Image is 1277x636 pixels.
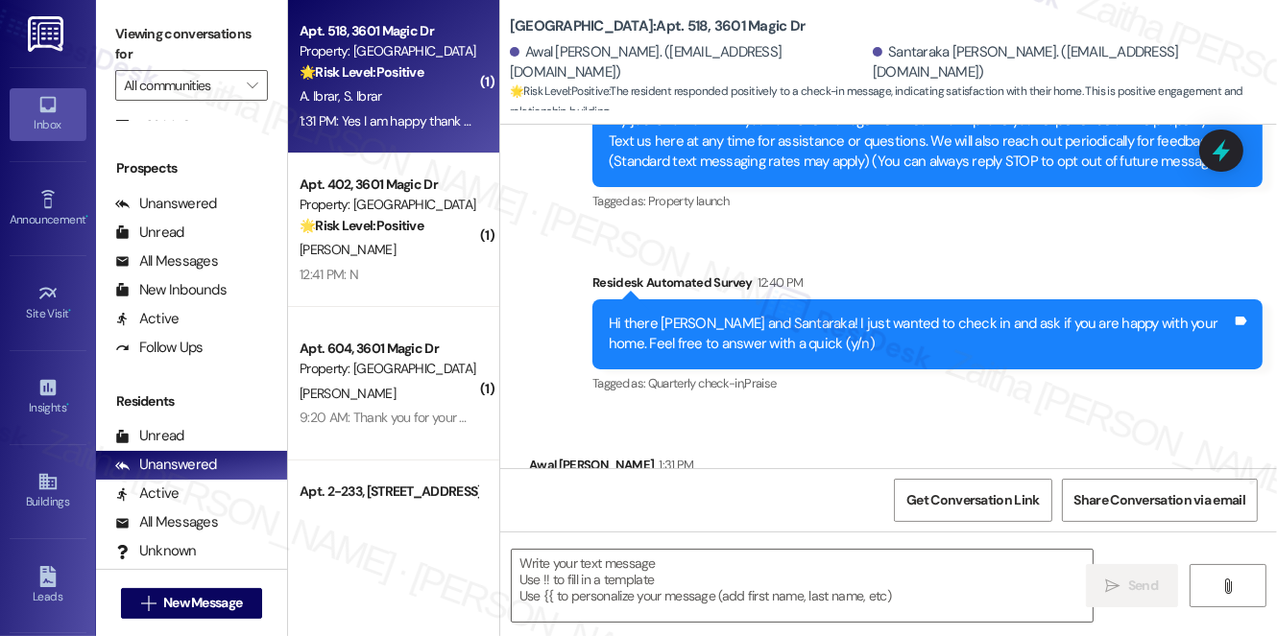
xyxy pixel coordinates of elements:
[592,187,1263,215] div: Tagged as:
[300,385,396,402] span: [PERSON_NAME]
[96,391,287,412] div: Residents
[115,512,218,532] div: All Messages
[10,88,86,140] a: Inbox
[529,455,729,482] div: Awal [PERSON_NAME]
[96,158,287,178] div: Prospects
[1128,576,1158,596] span: Send
[300,339,477,359] div: Apt. 604, 3601 Magic Dr
[1062,479,1258,522] button: Share Conversation via email
[115,223,184,243] div: Unread
[300,112,484,130] div: 1:31 PM: Yes I am happy thank you
[510,42,868,83] div: Awal [PERSON_NAME]. ([EMAIL_ADDRESS][DOMAIN_NAME])
[1106,578,1120,594] i: 
[648,193,729,209] span: Property launch
[85,210,88,224] span: •
[1220,578,1235,594] i: 
[873,42,1263,83] div: Santaraka [PERSON_NAME]. ([EMAIL_ADDRESS][DOMAIN_NAME])
[300,195,477,215] div: Property: [GEOGRAPHIC_DATA]
[592,272,1263,299] div: Residesk Automated Survey
[10,465,86,517] a: Buildings
[10,560,86,612] a: Leads
[115,338,204,358] div: Follow Ups
[66,398,69,412] span: •
[247,78,257,93] i: 
[300,217,423,234] strong: 🌟 Risk Level: Positive
[115,280,227,300] div: New Inbounds
[609,314,1232,355] div: Hi there [PERSON_NAME] and Santaraka! I just wanted to check in and ask if you are happy with you...
[300,482,477,502] div: Apt. 2-233, [STREET_ADDRESS]
[894,479,1051,522] button: Get Conversation Link
[115,19,268,70] label: Viewing conversations for
[906,490,1039,510] span: Get Conversation Link
[744,375,776,391] span: Praise
[115,251,218,271] div: All Messages
[115,309,180,329] div: Active
[115,194,217,214] div: Unanswered
[1074,490,1245,510] span: Share Conversation via email
[592,369,1263,397] div: Tagged as:
[510,83,609,99] strong: 🌟 Risk Level: Positive
[510,82,1277,123] span: : The resident responded positively to a check-in message, indicating satisfaction with their hom...
[69,304,72,318] span: •
[510,16,805,36] b: [GEOGRAPHIC_DATA]: Apt. 518, 3601 Magic Dr
[1086,564,1179,607] button: Send
[115,426,184,446] div: Unread
[141,596,156,611] i: 
[300,266,358,283] div: 12:41 PM: N
[115,455,217,475] div: Unanswered
[300,359,477,379] div: Property: [GEOGRAPHIC_DATA]
[115,541,197,561] div: Unknown
[300,241,396,258] span: [PERSON_NAME]
[10,371,86,423] a: Insights •
[654,455,693,475] div: 1:31 PM
[10,277,86,329] a: Site Visit •
[609,90,1232,173] div: Hi [PERSON_NAME] and Santaraka, I'm on the new offsite Resident Support Team for Villas De Santa ...
[300,41,477,61] div: Property: [GEOGRAPHIC_DATA]
[300,63,423,81] strong: 🌟 Risk Level: Positive
[753,272,804,293] div: 12:40 PM
[344,87,381,105] span: S. Ibrar
[300,175,477,195] div: Apt. 402, 3601 Magic Dr
[163,593,242,613] span: New Message
[28,16,67,52] img: ResiDesk Logo
[300,21,477,41] div: Apt. 518, 3601 Magic Dr
[300,87,344,105] span: A. Ibrar
[115,483,180,504] div: Active
[648,375,745,391] span: Quarterly check-in ,
[121,588,263,619] button: New Message
[124,70,237,101] input: All communities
